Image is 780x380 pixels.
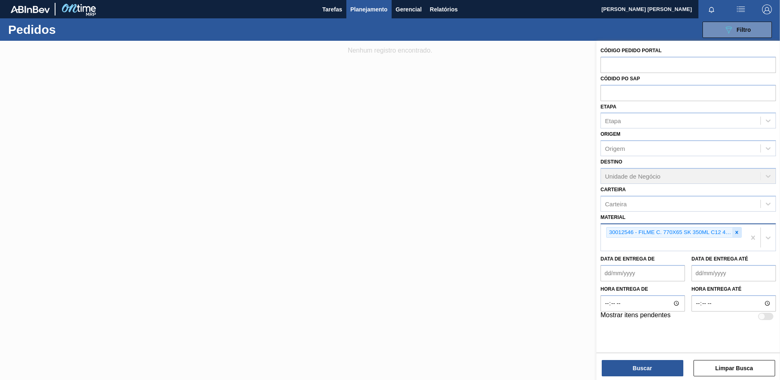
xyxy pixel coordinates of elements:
[601,312,671,321] label: Mostrar itens pendentes
[8,25,130,34] h1: Pedidos
[430,4,458,14] span: Relatórios
[601,159,622,165] label: Destino
[11,6,50,13] img: TNhmsLtSVTkK8tSr43FrP2fwEKptu5GPRR3wAAAABJRU5ErkJggg==
[691,265,776,281] input: dd/mm/yyyy
[601,265,685,281] input: dd/mm/yyyy
[702,22,772,38] button: Filtro
[601,131,620,137] label: Origem
[601,256,655,262] label: Data de Entrega de
[736,4,746,14] img: userActions
[605,145,625,152] div: Origem
[601,187,626,192] label: Carteira
[762,4,772,14] img: Logout
[350,4,388,14] span: Planejamento
[396,4,422,14] span: Gerencial
[601,283,685,295] label: Hora entrega de
[601,76,640,82] label: Códido PO SAP
[322,4,342,14] span: Tarefas
[601,48,662,53] label: Código Pedido Portal
[737,27,751,33] span: Filtro
[607,228,732,238] div: 30012546 - FILME C. 770X65 SK 350ML C12 429
[605,117,621,124] div: Etapa
[605,200,627,207] div: Carteira
[601,214,625,220] label: Material
[691,256,748,262] label: Data de Entrega até
[601,104,616,110] label: Etapa
[691,283,776,295] label: Hora entrega até
[698,4,725,15] button: Notificações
